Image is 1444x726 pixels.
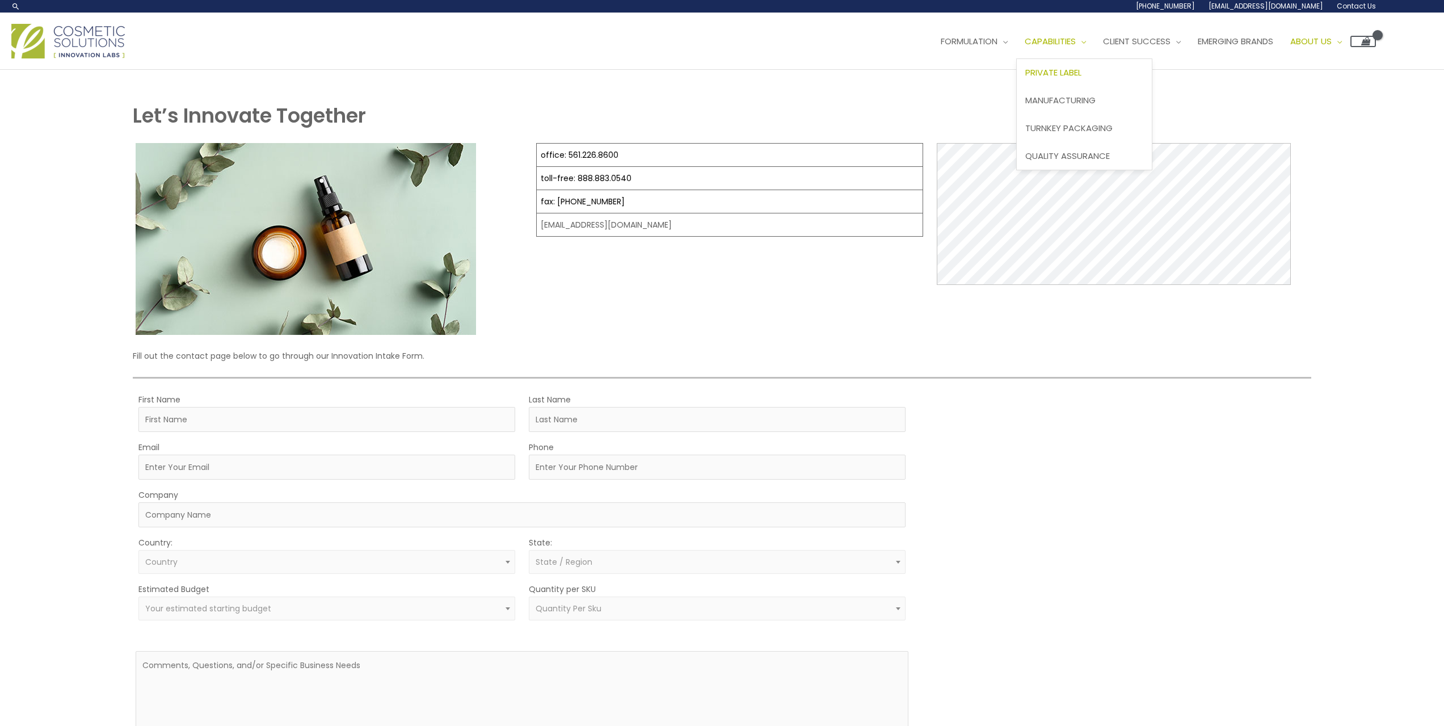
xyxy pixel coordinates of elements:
[529,392,571,407] label: Last Name
[138,455,515,480] input: Enter Your Email
[1025,66,1081,78] span: Private Label
[1282,24,1350,58] a: About Us
[529,407,906,432] input: Last Name
[529,582,596,597] label: Quantity per SKU
[1189,24,1282,58] a: Emerging Brands
[529,455,906,480] input: Enter Your Phone Number
[536,556,592,568] span: State / Region
[1017,87,1152,115] a: Manufacturing
[1016,24,1094,58] a: Capabilities
[138,488,178,502] label: Company
[138,502,906,527] input: Company Name
[136,143,476,335] img: Contact page image for private label skincare manufacturer Cosmetic solutions shows a skin care b...
[145,556,178,568] span: Country
[133,102,366,129] strong: Let’s Innovate Together
[924,24,1376,58] nav: Site Navigation
[1209,1,1323,11] span: [EMAIL_ADDRESS][DOMAIN_NAME]
[1025,150,1110,162] span: Quality Assurance
[11,2,20,11] a: Search icon link
[1025,35,1076,47] span: Capabilities
[541,173,632,184] a: toll-free: 888.883.0540
[536,603,601,614] span: Quantity Per Sku
[1025,94,1096,106] span: Manufacturing
[941,35,997,47] span: Formulation
[529,535,552,550] label: State:
[1337,1,1376,11] span: Contact Us
[1017,59,1152,87] a: Private Label
[145,603,271,614] span: Your estimated starting budget
[537,213,923,237] td: [EMAIL_ADDRESS][DOMAIN_NAME]
[1094,24,1189,58] a: Client Success
[138,407,515,432] input: First Name
[138,582,209,597] label: Estimated Budget
[1025,122,1113,134] span: Turnkey Packaging
[138,535,172,550] label: Country:
[932,24,1016,58] a: Formulation
[1017,114,1152,142] a: Turnkey Packaging
[541,196,625,207] a: fax: [PHONE_NUMBER]
[138,440,159,455] label: Email
[1198,35,1273,47] span: Emerging Brands
[1136,1,1195,11] span: [PHONE_NUMBER]
[138,392,180,407] label: First Name
[1017,142,1152,170] a: Quality Assurance
[529,440,554,455] label: Phone
[1290,35,1332,47] span: About Us
[11,24,125,58] img: Cosmetic Solutions Logo
[541,149,618,161] a: office: 561.226.8600
[1103,35,1171,47] span: Client Success
[1350,36,1376,47] a: View Shopping Cart, empty
[133,349,1311,363] p: Fill out the contact page below to go through our Innovation Intake Form.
